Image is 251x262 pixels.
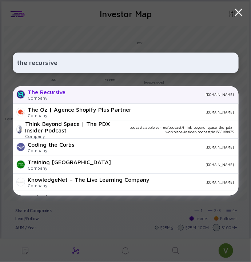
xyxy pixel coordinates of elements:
div: The Oz | Agence Shopify Plus Partner [28,106,132,113]
div: Company [28,165,111,171]
div: Company [25,134,112,139]
div: Training [GEOGRAPHIC_DATA] [28,159,111,165]
div: Think Beyond Space | The PDX Insider Podcast [25,120,112,134]
div: Company [28,148,75,153]
div: Company [28,113,132,118]
div: [DOMAIN_NAME] [72,92,234,97]
div: Company [28,183,150,188]
input: Search Company or Investor... [17,56,234,69]
div: podcasts.apple.comus/podcast/think-beyond-space-the-pdx-workplace-insider-podcast/id1553488475 [117,125,234,134]
div: [DOMAIN_NAME] [80,145,234,149]
div: [DOMAIN_NAME] [117,162,234,167]
div: KnowledgeNet – The Live Learning Company [28,176,150,183]
div: Code the Dream [28,194,72,200]
div: [DOMAIN_NAME] [156,180,234,184]
div: [DOMAIN_NAME] [138,110,234,114]
div: Coding the Curbs [28,141,75,148]
div: Company [28,95,66,101]
div: The Recursive [28,89,66,95]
